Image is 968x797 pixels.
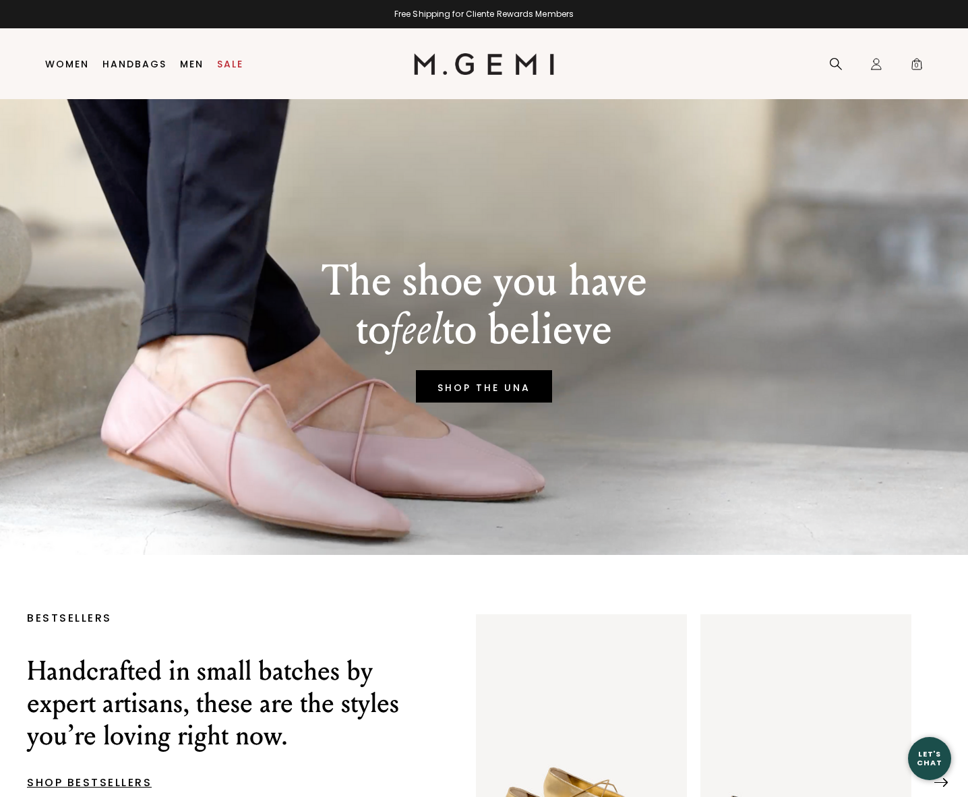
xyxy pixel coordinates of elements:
p: to to believe [322,305,647,354]
img: M.Gemi [414,53,555,75]
a: Handbags [102,59,167,69]
a: Women [45,59,89,69]
p: Handcrafted in small batches by expert artisans, these are the styles you’re loving right now. [27,655,435,752]
p: BESTSELLERS [27,614,435,622]
a: Men [180,59,204,69]
p: SHOP BESTSELLERS [27,779,435,787]
span: 0 [910,60,924,73]
em: feel [390,303,442,355]
div: Let's Chat [908,750,951,767]
p: The shoe you have [322,257,647,305]
img: Next Arrow [934,778,948,787]
a: Sale [217,59,243,69]
a: SHOP THE UNA [416,370,552,403]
